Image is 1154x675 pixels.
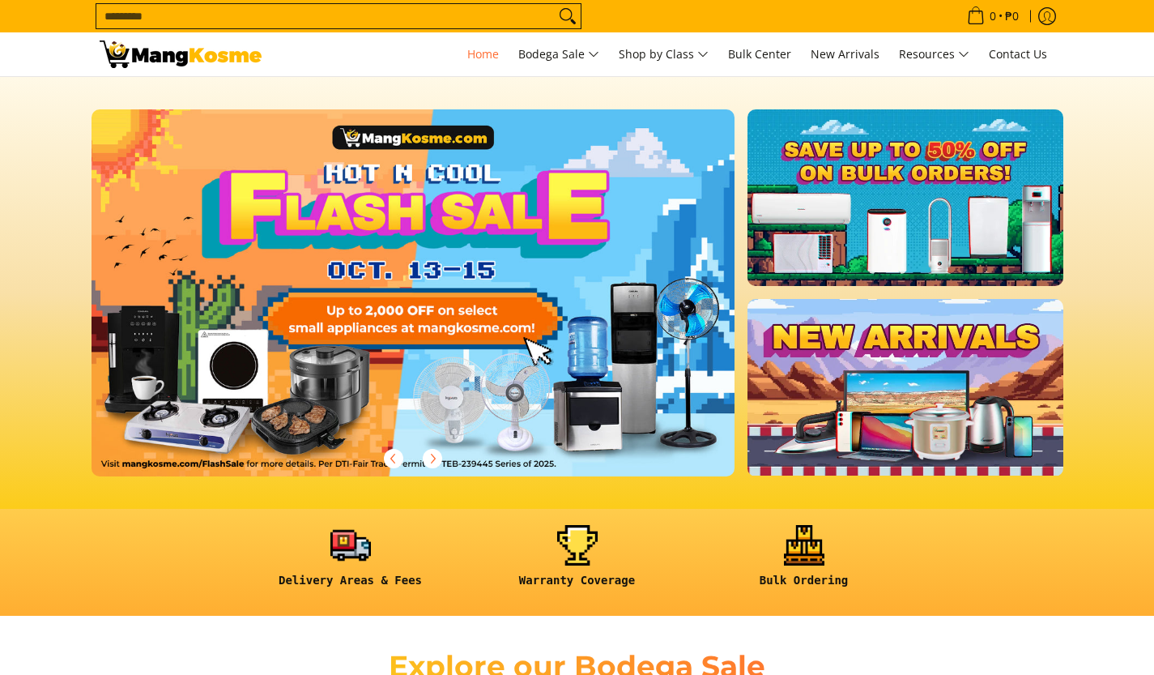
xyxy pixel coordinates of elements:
button: Search [555,4,581,28]
span: Resources [899,45,969,65]
span: Contact Us [989,46,1047,62]
span: 0 [987,11,999,22]
span: Shop by Class [619,45,709,65]
a: Shop by Class [611,32,717,76]
a: Resources [891,32,977,76]
a: <h6><strong>Warranty Coverage</strong></h6> [472,525,683,600]
span: Bulk Center [728,46,791,62]
a: More [92,109,787,502]
a: New Arrivals [803,32,888,76]
a: Bodega Sale [510,32,607,76]
a: <h6><strong>Delivery Areas & Fees</strong></h6> [245,525,456,600]
img: Mang Kosme: Your Home Appliances Warehouse Sale Partner! [100,41,262,68]
a: <h6><strong>Bulk Ordering</strong></h6> [699,525,909,600]
span: New Arrivals [811,46,879,62]
button: Next [415,441,450,476]
span: • [962,7,1024,25]
span: Home [467,46,499,62]
a: Home [459,32,507,76]
span: ₱0 [1003,11,1021,22]
button: Previous [376,441,411,476]
a: Bulk Center [720,32,799,76]
span: Bodega Sale [518,45,599,65]
nav: Main Menu [278,32,1055,76]
a: Contact Us [981,32,1055,76]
